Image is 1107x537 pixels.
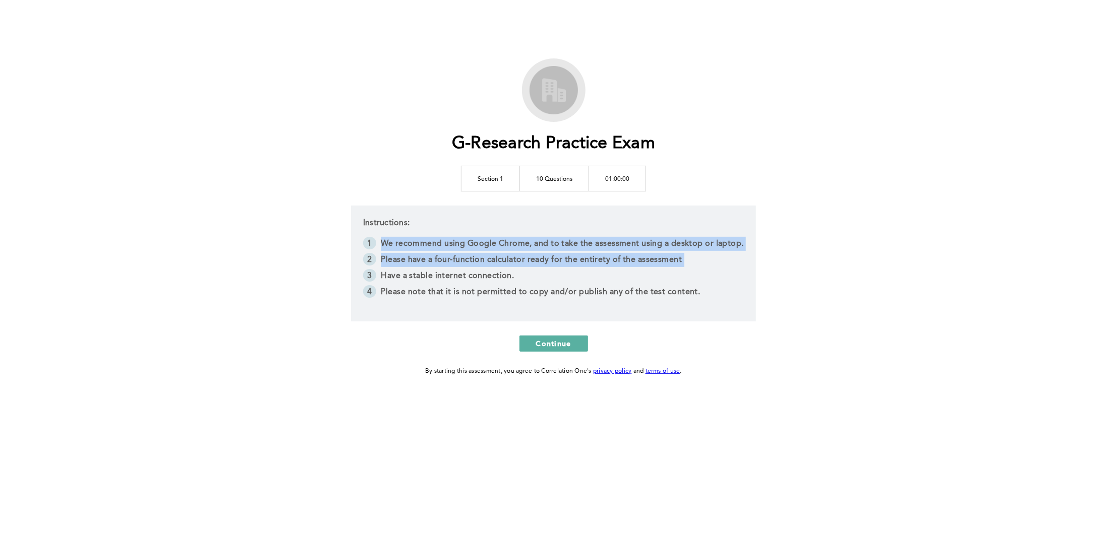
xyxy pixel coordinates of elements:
td: 01:00:00 [589,166,646,191]
td: Section 1 [461,166,520,191]
button: Continue [519,335,588,352]
li: We recommend using Google Chrome, and to take the assessment using a desktop or laptop. [363,237,744,253]
li: Have a stable internet connection. [363,269,744,285]
img: G-Research [526,62,581,118]
span: Continue [536,339,571,348]
td: 10 Questions [520,166,589,191]
div: Instructions: [351,206,756,321]
li: Please note that it is not permitted to copy and/or publish any of the test content. [363,285,744,301]
a: privacy policy [593,368,632,374]
h1: G-Research Practice Exam [452,133,655,154]
li: Please have a four-function calculator ready for the entirety of the assessment [363,253,744,269]
a: terms of use [646,368,680,374]
div: By starting this assessment, you agree to Correlation One's and . [425,366,682,377]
